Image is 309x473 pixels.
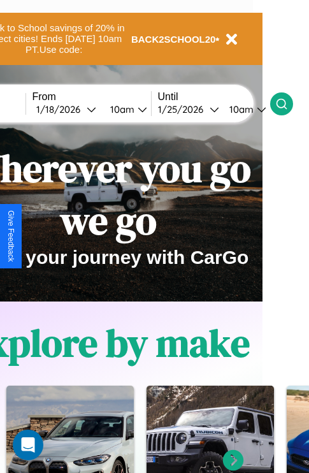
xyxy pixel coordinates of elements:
div: 1 / 18 / 2026 [36,103,87,115]
button: 1/18/2026 [32,103,100,116]
button: 10am [219,103,270,116]
button: 10am [100,103,151,116]
label: Until [158,91,270,103]
div: 1 / 25 / 2026 [158,103,210,115]
b: BACK2SCHOOL20 [131,34,216,45]
div: Give Feedback [6,210,15,262]
div: Open Intercom Messenger [13,430,43,460]
div: 10am [223,103,257,115]
div: 10am [104,103,138,115]
label: From [32,91,151,103]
